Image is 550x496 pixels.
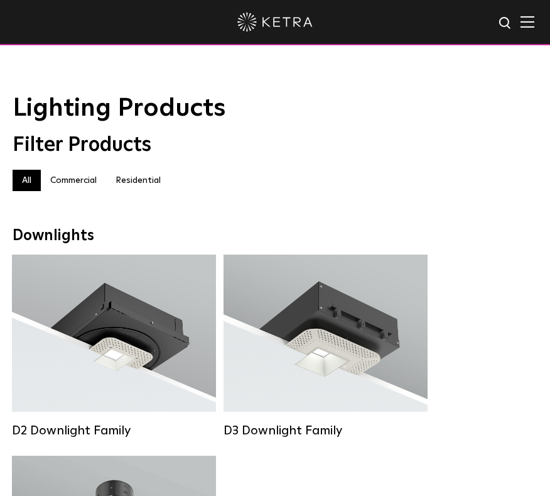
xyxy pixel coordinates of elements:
img: Hamburger%20Nav.svg [520,16,534,28]
a: D3 Downlight Family Lumen Output:700 / 900 / 1100Colors:White / Black / Silver / Bronze / Paintab... [224,255,428,437]
label: Residential [106,170,170,191]
img: search icon [498,16,514,31]
div: D3 Downlight Family [224,423,428,438]
label: Commercial [41,170,106,191]
img: ketra-logo-2019-white [237,13,313,31]
div: Downlights [13,227,537,245]
a: D2 Downlight Family Lumen Output:1200Colors:White / Black / Gloss Black / Silver / Bronze / Silve... [12,255,216,437]
span: Lighting Products [13,96,225,121]
div: D2 Downlight Family [12,423,216,438]
label: All [13,170,41,191]
div: Filter Products [13,133,537,157]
